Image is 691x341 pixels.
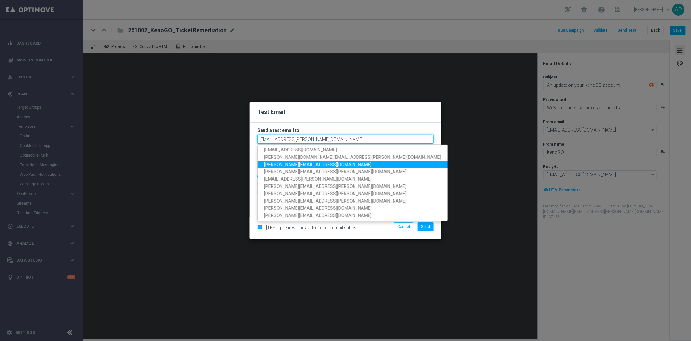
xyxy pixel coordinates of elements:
[394,222,413,231] button: Cancel
[418,222,434,231] button: Send
[421,224,430,229] span: Send
[264,213,372,218] span: [PERSON_NAME][EMAIL_ADDRESS][DOMAIN_NAME]
[266,225,359,230] span: [TEST] prefix will be added to test email subject
[258,161,448,168] a: [PERSON_NAME][EMAIL_ADDRESS][DOMAIN_NAME]
[257,108,434,116] h2: Test Email
[258,168,448,176] a: [PERSON_NAME][EMAIL_ADDRESS][PERSON_NAME][DOMAIN_NAME]
[264,177,372,182] span: [EMAIL_ADDRESS][PERSON_NAME][DOMAIN_NAME]
[258,198,448,205] a: [PERSON_NAME][EMAIL_ADDRESS][PERSON_NAME][DOMAIN_NAME]
[264,199,407,204] span: [PERSON_NAME][EMAIL_ADDRESS][PERSON_NAME][DOMAIN_NAME]
[264,191,407,196] span: [PERSON_NAME][EMAIL_ADDRESS][PERSON_NAME][DOMAIN_NAME]
[257,127,434,133] h3: Send a test email to:
[258,183,448,190] a: [PERSON_NAME][EMAIL_ADDRESS][PERSON_NAME][DOMAIN_NAME]
[264,206,372,211] span: [PERSON_NAME][EMAIL_ADDRESS][DOMAIN_NAME]
[264,147,337,152] span: [EMAIL_ADDRESS][DOMAIN_NAME]
[258,205,448,212] a: [PERSON_NAME][EMAIL_ADDRESS][DOMAIN_NAME]
[264,162,372,167] span: [PERSON_NAME][EMAIL_ADDRESS][DOMAIN_NAME]
[264,169,407,175] span: [PERSON_NAME][EMAIL_ADDRESS][PERSON_NAME][DOMAIN_NAME]
[264,155,441,160] span: [PERSON_NAME][DOMAIN_NAME][EMAIL_ADDRESS][PERSON_NAME][DOMAIN_NAME]
[258,190,448,198] a: [PERSON_NAME][EMAIL_ADDRESS][PERSON_NAME][DOMAIN_NAME]
[258,154,448,161] a: [PERSON_NAME][DOMAIN_NAME][EMAIL_ADDRESS][PERSON_NAME][DOMAIN_NAME]
[258,176,448,183] a: [EMAIL_ADDRESS][PERSON_NAME][DOMAIN_NAME]
[264,184,407,189] span: [PERSON_NAME][EMAIL_ADDRESS][PERSON_NAME][DOMAIN_NAME]
[258,146,448,154] a: [EMAIL_ADDRESS][DOMAIN_NAME]
[258,212,448,220] a: [PERSON_NAME][EMAIL_ADDRESS][DOMAIN_NAME]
